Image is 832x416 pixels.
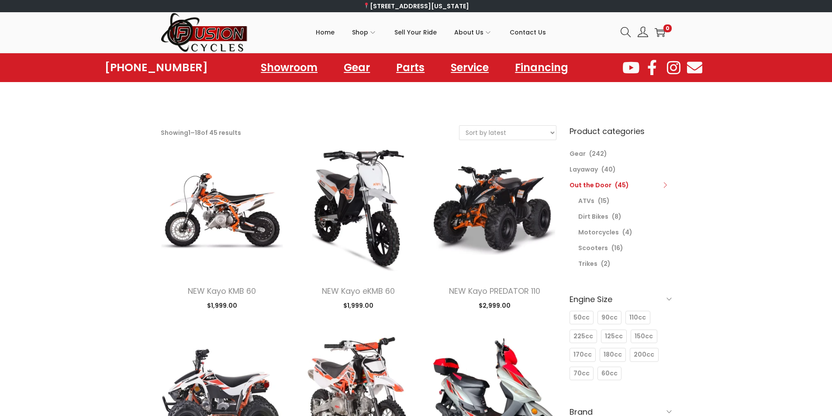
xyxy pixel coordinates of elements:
span: 1,999.00 [207,301,237,310]
a: Sell Your Ride [394,13,437,52]
span: (15) [598,196,610,205]
span: 60cc [601,369,618,378]
img: Woostify retina logo [161,12,248,53]
span: About Us [454,21,483,43]
a: Out the Door [570,181,611,189]
span: 170cc [573,350,592,359]
a: Shop [352,13,377,52]
a: Financing [506,58,577,78]
span: (4) [622,228,632,237]
span: 1,999.00 [343,301,373,310]
img: 📍 [363,3,369,9]
a: ATVs [578,196,594,205]
span: (8) [612,212,621,221]
span: 1 [188,128,190,137]
a: Motorcycles [578,228,619,237]
a: Contact Us [510,13,546,52]
a: Gear [570,149,586,158]
span: 225cc [573,332,593,341]
span: 90cc [601,313,618,322]
span: $ [207,301,211,310]
span: 180cc [604,350,622,359]
p: Showing – of 45 results [161,127,241,139]
span: Shop [352,21,368,43]
h6: Product categories [570,125,672,137]
span: (16) [611,244,623,252]
span: 2,999.00 [479,301,511,310]
span: (40) [601,165,616,174]
nav: Primary navigation [248,13,614,52]
a: Home [316,13,335,52]
span: 150cc [635,332,653,341]
a: [PHONE_NUMBER] [105,62,208,74]
a: NEW Kayo eKMB 60 [322,285,395,296]
span: 50cc [573,313,590,322]
span: (2) [601,259,611,268]
span: 125cc [605,332,623,341]
a: NEW Kayo KMB 60 [188,285,256,296]
a: Layaway [570,165,598,174]
a: About Us [454,13,492,52]
h6: Engine Size [570,289,672,309]
span: Home [316,21,335,43]
a: Parts [387,58,433,78]
a: Dirt Bikes [578,212,608,221]
span: $ [479,301,483,310]
nav: Menu [252,58,577,78]
a: 0 [655,27,665,38]
span: $ [343,301,347,310]
span: (242) [589,149,607,158]
span: (45) [615,181,629,189]
span: 18 [195,128,201,137]
span: Sell Your Ride [394,21,437,43]
a: Trikes [578,259,597,268]
select: Shop order [459,126,556,140]
span: 200cc [634,350,654,359]
a: Service [442,58,497,78]
a: [STREET_ADDRESS][US_STATE] [363,2,469,10]
a: Scooters [578,244,608,252]
span: 70cc [573,369,590,378]
a: NEW Kayo PREDATOR 110 [449,285,540,296]
a: Showroom [252,58,326,78]
span: 110cc [629,313,646,322]
a: Gear [335,58,379,78]
span: Contact Us [510,21,546,43]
